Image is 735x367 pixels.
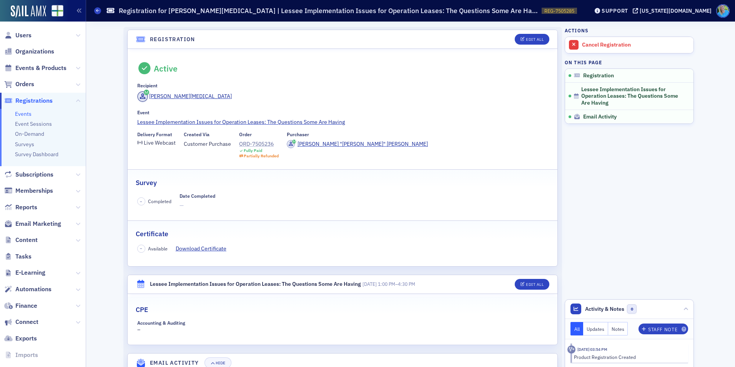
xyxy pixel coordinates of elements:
[15,252,32,261] span: Tasks
[149,92,232,100] div: [PERSON_NAME][MEDICAL_DATA]
[544,8,574,14] span: REG-7505285
[4,97,53,105] a: Registrations
[15,285,52,294] span: Automations
[180,193,215,199] div: Date Completed
[15,120,52,127] a: Event Sessions
[363,281,415,287] span: –
[15,47,54,56] span: Organizations
[137,83,158,88] div: Recipient
[136,178,157,188] h2: Survey
[148,245,168,252] span: Available
[137,320,185,326] div: Accounting & Auditing
[15,64,67,72] span: Events & Products
[565,59,694,66] h4: On this page
[574,354,683,360] div: Product Registration Created
[52,5,63,17] img: SailAMX
[639,324,688,334] button: Staff Note
[4,80,34,88] a: Orders
[15,31,32,40] span: Users
[378,281,395,287] time: 1:00 PM
[627,304,637,314] span: 0
[526,282,544,287] div: Edit All
[582,42,690,48] div: Cancel Registration
[15,151,58,158] a: Survey Dashboard
[648,327,677,332] div: Staff Note
[15,170,53,179] span: Subscriptions
[4,203,37,212] a: Reports
[184,140,231,148] span: Customer Purchase
[565,37,693,53] a: Cancel Registration
[244,148,262,153] div: Fully Paid
[4,318,38,326] a: Connect
[4,302,37,310] a: Finance
[608,322,628,335] button: Notes
[15,269,45,277] span: E-Learning
[577,347,607,352] time: 6/5/2025 03:54 PM
[150,359,199,367] h4: Email Activity
[15,236,38,244] span: Content
[15,141,34,148] a: Surveys
[583,113,617,120] span: Email Activity
[4,220,61,228] a: Email Marketing
[585,305,624,313] span: Activity & Notes
[137,118,548,126] a: Lessee Implementation Issues for Operation Leases: The Questions Some Are Having
[4,252,32,261] a: Tasks
[515,279,549,290] button: Edit All
[633,8,714,13] button: [US_STATE][DOMAIN_NAME]
[15,187,53,195] span: Memberships
[287,140,428,148] a: [PERSON_NAME] "[PERSON_NAME]" [PERSON_NAME]
[239,132,252,137] div: Order
[570,322,584,335] button: All
[144,141,176,145] div: Live Webcast
[184,132,210,137] div: Created Via
[15,97,53,105] span: Registrations
[137,132,172,137] div: Delivery Format
[11,5,46,18] img: SailAMX
[15,220,61,228] span: Email Marketing
[4,236,38,244] a: Content
[4,187,53,195] a: Memberships
[216,361,226,365] div: Hide
[119,6,538,15] h1: Registration for [PERSON_NAME][MEDICAL_DATA] | Lessee Implementation Issues for Operation Leases:...
[136,305,148,315] h2: CPE
[4,334,37,343] a: Exports
[150,280,361,288] div: Lessee Implementation Issues for Operation Leases: The Questions Some Are Having
[15,351,38,359] span: Imports
[136,229,168,239] h2: Certificate
[565,27,589,34] h4: Actions
[176,245,232,253] a: Download Certificate
[363,281,377,287] span: [DATE]
[148,198,171,205] span: Completed
[15,334,37,343] span: Exports
[567,345,575,354] div: Activity
[239,140,279,148] a: ORD-7505236
[583,322,608,335] button: Updates
[137,320,234,334] div: –
[15,302,37,310] span: Finance
[150,35,195,43] h4: Registration
[15,80,34,88] span: Orders
[140,199,142,204] span: –
[15,110,32,117] a: Events
[244,153,279,158] div: Partially Refunded
[581,86,683,107] span: Lessee Implementation Issues for Operation Leases: The Questions Some Are Having
[4,64,67,72] a: Events & Products
[398,281,415,287] time: 4:30 PM
[4,351,38,359] a: Imports
[15,318,38,326] span: Connect
[154,63,178,73] div: Active
[180,202,215,210] span: —
[140,246,142,251] span: –
[15,130,44,137] a: On-Demand
[602,7,628,14] div: Support
[4,285,52,294] a: Automations
[4,269,45,277] a: E-Learning
[287,132,309,137] div: Purchaser
[4,31,32,40] a: Users
[515,34,549,45] button: Edit All
[583,72,614,79] span: Registration
[4,47,54,56] a: Organizations
[526,37,544,42] div: Edit All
